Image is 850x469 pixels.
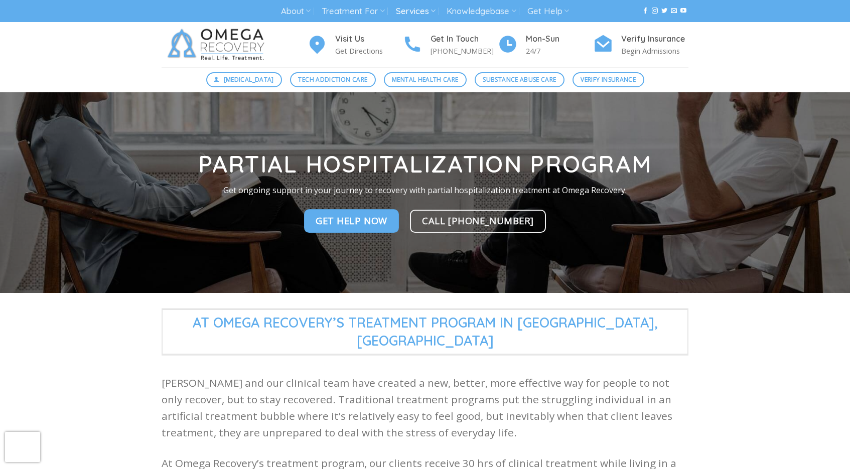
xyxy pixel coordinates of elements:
a: Services [396,2,436,21]
p: 24/7 [526,45,593,57]
p: Get Directions [335,45,402,57]
a: Verify Insurance Begin Admissions [593,33,688,57]
p: [PERSON_NAME] and our clinical team have created a new, better, more effective way for people to ... [162,375,688,441]
a: Follow on Instagram [652,8,658,15]
a: Mental Health Care [384,72,467,87]
a: Treatment For [322,2,384,21]
a: Verify Insurance [573,72,644,87]
span: Get Help Now [316,214,387,228]
strong: Partial Hospitalization Program [198,149,652,179]
a: Get In Touch [PHONE_NUMBER] [402,33,498,57]
h4: Verify Insurance [621,33,688,46]
span: Verify Insurance [581,75,636,84]
a: Follow on Facebook [642,8,648,15]
a: Call [PHONE_NUMBER] [410,210,546,233]
span: Call [PHONE_NUMBER] [422,213,534,228]
a: Get Help [527,2,569,21]
p: Begin Admissions [621,45,688,57]
a: Substance Abuse Care [475,72,564,87]
a: Follow on Twitter [661,8,667,15]
span: [MEDICAL_DATA] [224,75,274,84]
h4: Get In Touch [431,33,498,46]
a: [MEDICAL_DATA] [206,72,282,87]
span: Mental Health Care [392,75,458,84]
a: Visit Us Get Directions [307,33,402,57]
h4: Visit Us [335,33,402,46]
a: Send us an email [671,8,677,15]
span: Substance Abuse Care [483,75,556,84]
a: Follow on YouTube [680,8,686,15]
img: Omega Recovery [162,22,274,67]
a: Tech Addiction Care [290,72,376,87]
p: Get ongoing support in your journey to recovery with partial hospitalization treatment at Omega R... [154,184,696,197]
h4: Mon-Sun [526,33,593,46]
p: [PHONE_NUMBER] [431,45,498,57]
span: Tech Addiction Care [298,75,367,84]
span: At Omega Recovery’s Treatment Program in [GEOGRAPHIC_DATA],[GEOGRAPHIC_DATA] [162,309,688,355]
a: About [281,2,311,21]
a: Knowledgebase [447,2,516,21]
a: Get Help Now [304,210,399,233]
